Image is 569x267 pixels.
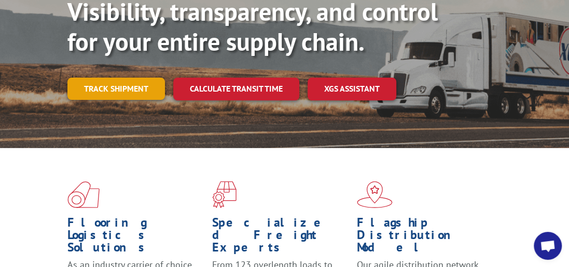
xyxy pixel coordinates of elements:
[67,78,165,99] a: Track shipment
[173,78,299,100] a: Calculate transit time
[67,216,204,259] h1: Flooring Logistics Solutions
[357,181,393,208] img: xgs-icon-flagship-distribution-model-red
[212,216,349,259] h1: Specialized Freight Experts
[534,232,562,260] div: Open chat
[357,216,494,259] h1: Flagship Distribution Model
[67,181,100,208] img: xgs-icon-total-supply-chain-intelligence-red
[308,78,396,100] a: XGS ASSISTANT
[212,181,237,208] img: xgs-icon-focused-on-flooring-red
